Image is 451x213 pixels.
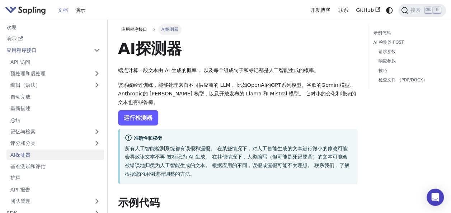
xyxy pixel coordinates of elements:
[6,80,104,90] a: 编辑（语法）
[6,161,104,172] a: 基准测试和评估
[6,57,104,67] a: API 访问
[118,66,357,75] p: 端点计算一段文本由 AI 生成的概率， 以及每个组成句子和标记都是人工智能生成的概率。
[71,5,89,16] a: 演示
[121,27,147,32] span: 应用程序接口
[384,5,394,15] button: 在深色和浅色模式之间切换（当前为系统模式）
[125,145,352,179] p: 所有人工智能检测系统都有误报和漏报。 在某些情况下，对人工智能生成的文本进行微小的修改可能会导致该文本不再 被标记为 AI 生成。 在其他情况下，人类编写（但可能是死记硬背）的文本可能会被错误地...
[54,5,72,16] a: 文档
[398,4,446,17] button: 搜索 （Ctrl+K）
[6,138,104,148] a: 评分和分类
[6,115,104,125] a: 总结
[90,45,104,56] button: 折叠侧边栏类别“API”
[158,24,182,34] span: AI探测器
[379,58,436,65] a: 响应参数
[6,103,104,114] a: 重新描述
[6,35,17,42] font: 演示
[6,127,104,137] a: 记忆与检索
[5,5,48,15] a: Sapling.ai
[118,81,357,106] p: 该系统经过训练，能够处理来自不同供应商的 LLM， 比如OpenAI的GPT系列模型、谷歌的Gemini模型、Anthropic的 [PERSON_NAME] 模型，以及开放发布的 Llama ...
[379,67,436,74] a: 技巧
[373,39,438,46] a: AI 检测器 POST
[427,189,444,206] div: 打开对讲信使
[334,5,352,16] a: 联系
[6,196,104,207] a: 团队管理
[306,5,334,16] a: 开发博客
[118,197,357,209] h2: 示例代码
[6,150,104,160] a: AI探测器
[356,7,374,13] font: GitHub
[118,24,150,34] a: 应用程序接口
[408,7,425,14] span: 搜索
[3,22,104,32] a: 欢迎
[3,34,104,44] a: 演示
[379,48,436,55] a: 请求参数
[118,24,357,34] nav: 面包屑
[5,5,46,15] img: Sapling.ai
[6,173,104,183] a: 护栏
[433,7,441,13] kbd: K
[6,68,104,79] a: 预处理和后处理
[373,30,438,37] a: 示例代码
[352,5,384,16] a: GitHub
[6,184,104,195] a: API 报告
[379,77,436,84] a: 检查文件 （PDF/DOCX）
[118,39,357,58] h1: AI探测器
[118,110,158,126] a: 运行检测器
[6,91,104,102] a: 自动完成
[3,45,90,56] a: 应用程序接口
[134,136,162,141] font: 准确性和权衡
